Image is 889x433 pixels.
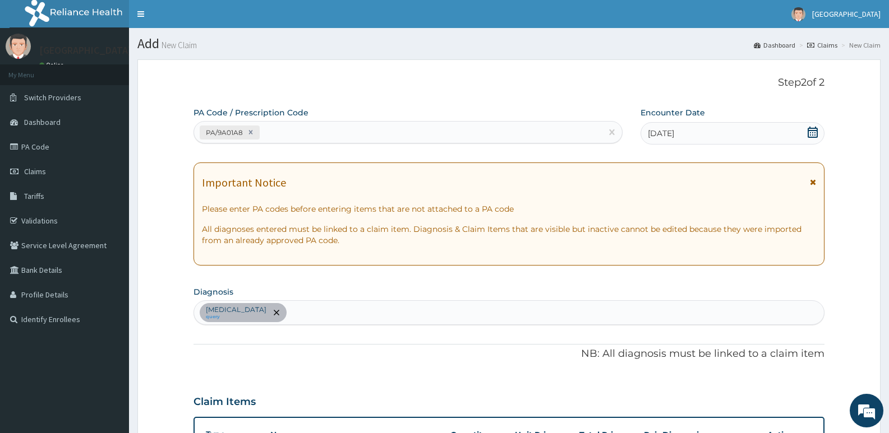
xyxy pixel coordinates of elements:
[202,203,816,215] p: Please enter PA codes before entering items that are not attached to a PA code
[194,396,256,408] h3: Claim Items
[839,40,881,50] li: New Claim
[194,107,308,118] label: PA Code / Prescription Code
[206,314,266,320] small: query
[24,117,61,127] span: Dashboard
[812,9,881,19] span: [GEOGRAPHIC_DATA]
[202,224,816,246] p: All diagnoses entered must be linked to a claim item. Diagnosis & Claim Items that are visible bu...
[791,7,805,21] img: User Image
[24,191,44,201] span: Tariffs
[39,61,66,69] a: Online
[24,166,46,176] span: Claims
[137,36,881,51] h1: Add
[194,77,824,89] p: Step 2 of 2
[194,286,233,297] label: Diagnosis
[24,92,81,103] span: Switch Providers
[754,40,795,50] a: Dashboard
[641,107,705,118] label: Encounter Date
[271,308,282,318] span: remove selection option
[648,128,674,139] span: [DATE]
[202,126,245,139] div: PA/9A01A8
[807,40,837,50] a: Claims
[159,41,197,49] small: New Claim
[206,305,266,314] p: [MEDICAL_DATA]
[194,347,824,361] p: NB: All diagnosis must be linked to a claim item
[202,176,286,189] h1: Important Notice
[6,34,31,59] img: User Image
[39,45,132,55] p: [GEOGRAPHIC_DATA]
